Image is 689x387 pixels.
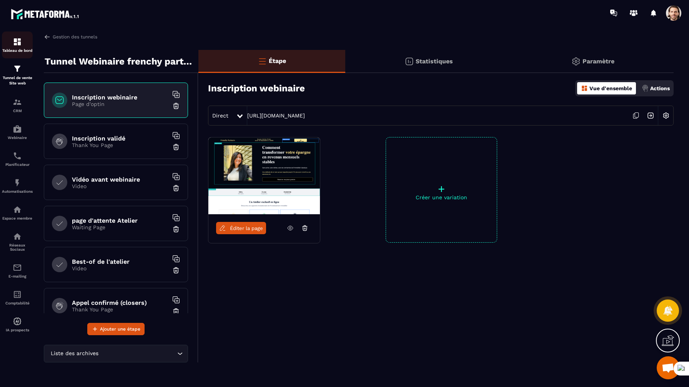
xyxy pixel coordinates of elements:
[13,37,22,46] img: formation
[2,301,33,305] p: Comptabilité
[172,225,180,233] img: trash
[44,345,188,362] div: Search for option
[172,184,180,192] img: trash
[2,48,33,53] p: Tableau de bord
[13,178,22,187] img: automations
[72,176,168,183] h6: Vidéo avant webinaire
[386,184,497,194] p: +
[72,142,168,148] p: Thank You Page
[2,92,33,119] a: formationformationCRM
[49,349,100,358] span: Liste des archives
[2,216,33,220] p: Espace membre
[404,57,414,66] img: stats.20deebd0.svg
[589,85,632,91] p: Vue d'ensemble
[582,58,614,65] p: Paramètre
[72,217,168,224] h6: page d'attente Atelier
[72,135,168,142] h6: Inscription validé
[44,33,51,40] img: arrow
[2,109,33,113] p: CRM
[212,112,228,119] span: Direct
[72,183,168,189] p: Video
[416,58,453,65] p: Statistiques
[2,189,33,193] p: Automatisations
[72,265,168,271] p: Video
[581,85,588,92] img: dashboard-orange.40269519.svg
[72,101,168,107] p: Page d'optin
[2,243,33,251] p: Réseaux Sociaux
[172,102,180,110] img: trash
[642,85,649,92] img: actions.d6e523a2.png
[13,263,22,272] img: email
[172,266,180,274] img: trash
[13,64,22,73] img: formation
[13,205,22,214] img: automations
[87,323,145,335] button: Ajouter une étape
[72,258,168,265] h6: Best-of de l'atelier
[650,85,670,91] p: Actions
[72,306,168,313] p: Thank You Page
[2,257,33,284] a: emailemailE-mailing
[13,151,22,160] img: scheduler
[72,224,168,230] p: Waiting Page
[2,31,33,58] a: formationformationTableau de bord
[13,232,22,241] img: social-network
[2,199,33,226] a: automationsautomationsEspace membre
[2,136,33,140] p: Webinaire
[2,146,33,172] a: schedulerschedulerPlanificateur
[2,172,33,199] a: automationsautomationsAutomatisations
[216,222,266,234] a: Éditer la page
[100,325,140,333] span: Ajouter une étape
[2,119,33,146] a: automationsautomationsWebinaire
[2,58,33,92] a: formationformationTunnel de vente Site web
[657,356,680,379] div: Mở cuộc trò chuyện
[13,290,22,299] img: accountant
[13,98,22,107] img: formation
[2,328,33,332] p: IA prospects
[2,226,33,257] a: social-networksocial-networkRéseaux Sociaux
[100,349,175,358] input: Search for option
[45,54,193,69] p: Tunnel Webinaire frenchy partners
[2,75,33,86] p: Tunnel de vente Site web
[13,124,22,134] img: automations
[208,137,320,214] img: image
[2,284,33,311] a: accountantaccountantComptabilité
[2,162,33,167] p: Planificateur
[386,194,497,200] p: Créer une variation
[172,143,180,151] img: trash
[13,317,22,326] img: automations
[258,56,267,66] img: bars-o.4a397970.svg
[172,308,180,315] img: trash
[11,7,80,21] img: logo
[208,83,305,94] h3: Inscription webinaire
[571,57,581,66] img: setting-gr.5f69749f.svg
[44,33,97,40] a: Gestion des tunnels
[2,274,33,278] p: E-mailing
[72,299,168,306] h6: Appel confirmé (closers)
[659,108,673,123] img: setting-w.858f3a88.svg
[643,108,658,123] img: arrow-next.bcc2205e.svg
[247,112,305,119] a: [URL][DOMAIN_NAME]
[269,57,286,64] p: Étape
[230,225,263,231] span: Éditer la page
[72,94,168,101] h6: Inscription webinaire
